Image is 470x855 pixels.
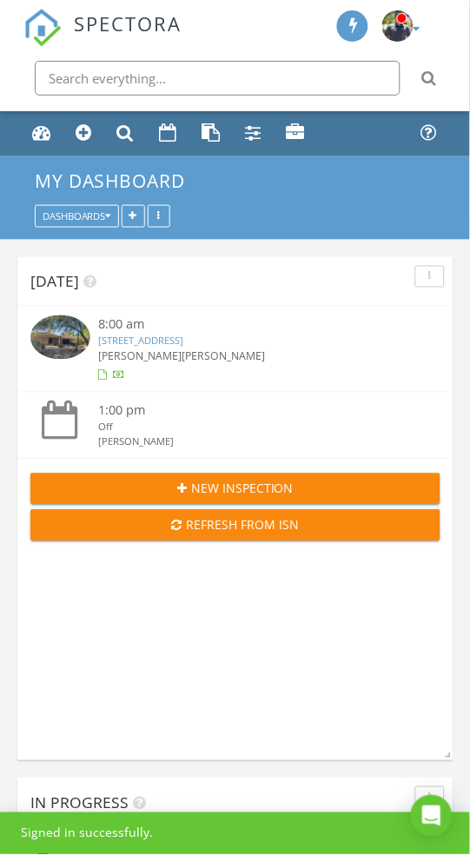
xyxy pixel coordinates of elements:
[99,435,407,450] div: [PERSON_NAME]
[21,825,153,843] div: Signed in successfully.
[30,315,440,384] a: 8:00 am [STREET_ADDRESS] [PERSON_NAME][PERSON_NAME]
[281,117,312,150] a: Profile
[30,510,440,541] button: Refresh from ISN
[99,335,184,348] a: [STREET_ADDRESS]
[99,421,407,435] div: Off
[191,480,294,498] span: New Inspection
[74,9,182,36] span: SPECTORA
[70,117,99,150] a: New Inspection
[196,117,228,150] a: Templates
[99,315,407,335] div: 8:00 am
[35,169,199,193] a: My Dashboard
[23,9,62,47] img: The Best Home Inspection Software - Spectora
[414,117,443,150] a: Support Center
[30,271,79,292] span: [DATE]
[99,349,182,364] span: [PERSON_NAME]
[44,516,427,534] div: Refresh from ISN
[35,205,119,227] button: Dashboards
[35,61,400,96] input: Search everything...
[182,349,266,364] span: [PERSON_NAME]
[43,211,111,221] div: Dashboards
[240,117,268,150] a: Settings
[27,117,58,150] a: Dashboard
[99,401,407,421] div: 1:00 pm
[382,10,414,42] img: 1c1037e502264338b55239e4da18b1ba.jpeg
[30,315,90,360] img: 9349922%2Fcover_photos%2FRw4EagfQlKe447sMWCKN%2Fsmall.jpg
[30,792,129,813] span: In Progress
[23,25,182,59] a: SPECTORA
[154,117,184,150] a: Calendar
[111,117,142,150] a: Inspections
[411,796,453,838] div: Open Intercom Messenger
[30,474,440,505] button: New Inspection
